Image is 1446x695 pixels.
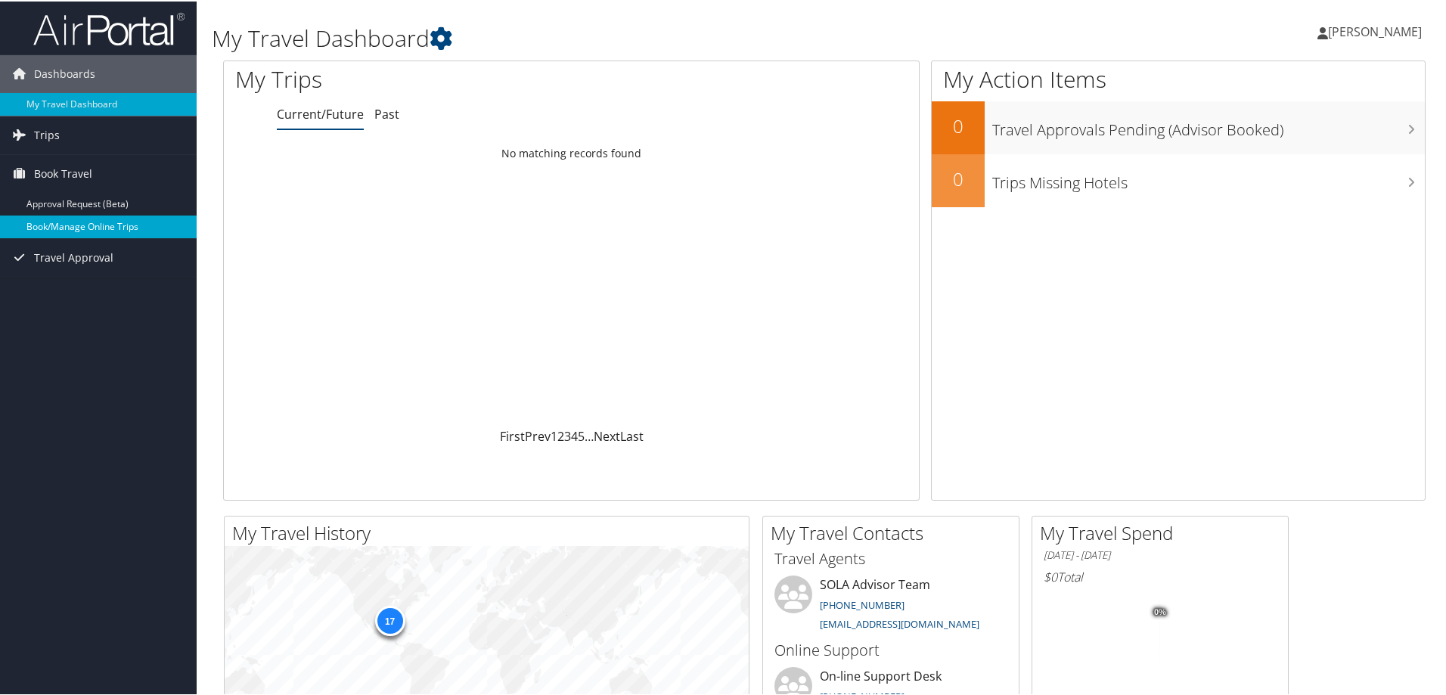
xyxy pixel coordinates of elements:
h2: My Travel Contacts [771,519,1019,545]
h6: Total [1044,567,1277,584]
a: 2 [557,427,564,443]
span: Travel Approval [34,237,113,275]
a: 0Travel Approvals Pending (Advisor Booked) [932,100,1425,153]
h2: 0 [932,165,985,191]
span: … [585,427,594,443]
h6: [DATE] - [DATE] [1044,547,1277,561]
a: Past [374,104,399,121]
span: Book Travel [34,154,92,191]
a: Next [594,427,620,443]
a: Current/Future [277,104,364,121]
a: [EMAIL_ADDRESS][DOMAIN_NAME] [820,616,979,629]
a: 0Trips Missing Hotels [932,153,1425,206]
h2: 0 [932,112,985,138]
h1: My Action Items [932,62,1425,94]
a: First [500,427,525,443]
h1: My Travel Dashboard [212,21,1029,53]
li: SOLA Advisor Team [767,574,1015,636]
h1: My Trips [235,62,618,94]
span: [PERSON_NAME] [1328,22,1422,39]
h3: Trips Missing Hotels [992,163,1425,192]
a: [PERSON_NAME] [1317,8,1437,53]
a: [PHONE_NUMBER] [820,597,905,610]
a: 4 [571,427,578,443]
tspan: 0% [1154,607,1166,616]
a: 1 [551,427,557,443]
div: 17 [374,604,405,634]
span: Trips [34,115,60,153]
h3: Online Support [774,638,1007,659]
img: airportal-logo.png [33,10,185,45]
a: 5 [578,427,585,443]
span: $0 [1044,567,1057,584]
span: Dashboards [34,54,95,92]
td: No matching records found [224,138,919,166]
h2: My Travel History [232,519,749,545]
h2: My Travel Spend [1040,519,1288,545]
a: 3 [564,427,571,443]
h3: Travel Approvals Pending (Advisor Booked) [992,110,1425,139]
h3: Travel Agents [774,547,1007,568]
a: Prev [525,427,551,443]
a: Last [620,427,644,443]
